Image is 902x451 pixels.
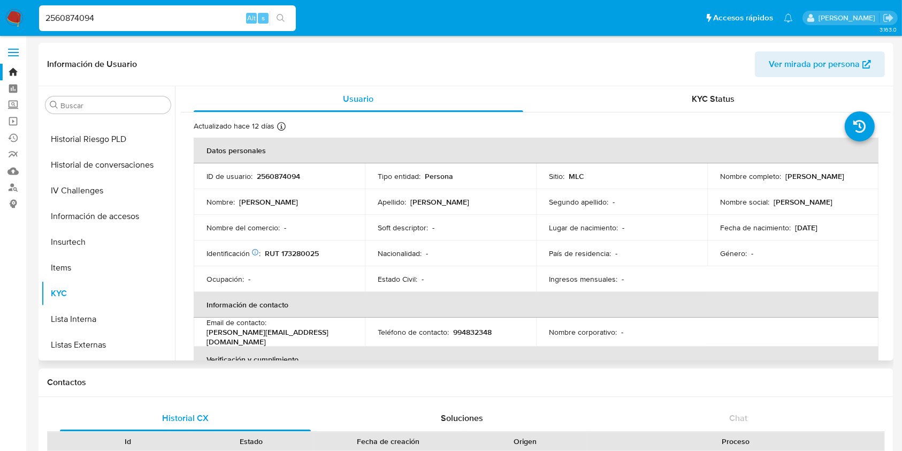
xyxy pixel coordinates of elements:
[207,249,261,258] p: Identificación :
[41,229,175,255] button: Insurtech
[615,249,617,258] p: -
[720,197,769,207] p: Nombre social :
[194,292,878,318] th: Información de contacto
[613,197,615,207] p: -
[265,249,319,258] p: RUT 173280025
[621,327,623,337] p: -
[549,327,617,337] p: Nombre corporativo :
[622,223,624,232] p: -
[883,12,894,24] a: Salir
[207,171,253,181] p: ID de usuario :
[207,327,348,347] p: [PERSON_NAME][EMAIL_ADDRESS][DOMAIN_NAME]
[207,318,266,327] p: Email de contacto :
[785,171,844,181] p: [PERSON_NAME]
[50,101,58,109] button: Buscar
[207,223,280,232] p: Nombre del comercio :
[41,306,175,332] button: Lista Interna
[769,51,860,77] span: Ver mirada por persona
[549,223,618,232] p: Lugar de nacimiento :
[453,327,492,337] p: 994832348
[422,274,424,284] p: -
[378,197,406,207] p: Apellido :
[41,126,175,152] button: Historial Riesgo PLD
[795,223,817,232] p: [DATE]
[692,93,735,105] span: KYC Status
[41,255,175,281] button: Items
[270,11,292,26] button: search-icon
[41,152,175,178] button: Historial de conversaciones
[441,412,483,424] span: Soluciones
[74,436,182,447] div: Id
[262,13,265,23] span: s
[819,13,879,23] p: paloma.falcondesoto@mercadolibre.cl
[320,436,456,447] div: Fecha de creación
[594,436,877,447] div: Proceso
[729,412,747,424] span: Chat
[162,412,209,424] span: Historial CX
[784,13,793,22] a: Notificaciones
[720,249,747,258] p: Género :
[549,274,617,284] p: Ingresos mensuales :
[426,249,428,258] p: -
[41,281,175,306] button: KYC
[774,197,832,207] p: [PERSON_NAME]
[549,249,611,258] p: País de residencia :
[194,347,878,372] th: Verificación y cumplimiento
[751,249,753,258] p: -
[207,274,244,284] p: Ocupación :
[378,274,417,284] p: Estado Civil :
[410,197,469,207] p: [PERSON_NAME]
[41,358,175,384] button: Marcas AML
[713,12,773,24] span: Accesos rápidos
[248,274,250,284] p: -
[284,223,286,232] p: -
[378,171,421,181] p: Tipo entidad :
[41,204,175,229] button: Información de accesos
[432,223,434,232] p: -
[41,178,175,204] button: IV Challenges
[194,121,274,131] p: Actualizado hace 12 días
[720,223,791,232] p: Fecha de nacimiento :
[755,51,885,77] button: Ver mirada por persona
[60,101,166,110] input: Buscar
[343,93,373,105] span: Usuario
[247,13,256,23] span: Alt
[47,377,885,388] h1: Contactos
[622,274,624,284] p: -
[569,171,584,181] p: MLC
[239,197,298,207] p: [PERSON_NAME]
[378,327,449,337] p: Teléfono de contacto :
[41,332,175,358] button: Listas Externas
[257,171,300,181] p: 2560874094
[471,436,579,447] div: Origen
[425,171,453,181] p: Persona
[194,138,878,163] th: Datos personales
[378,223,428,232] p: Soft descriptor :
[47,59,137,70] h1: Información de Usuario
[39,11,296,25] input: Buscar usuario o caso...
[197,436,306,447] div: Estado
[378,249,422,258] p: Nacionalidad :
[207,197,235,207] p: Nombre :
[549,171,564,181] p: Sitio :
[549,197,608,207] p: Segundo apellido :
[720,171,781,181] p: Nombre completo :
